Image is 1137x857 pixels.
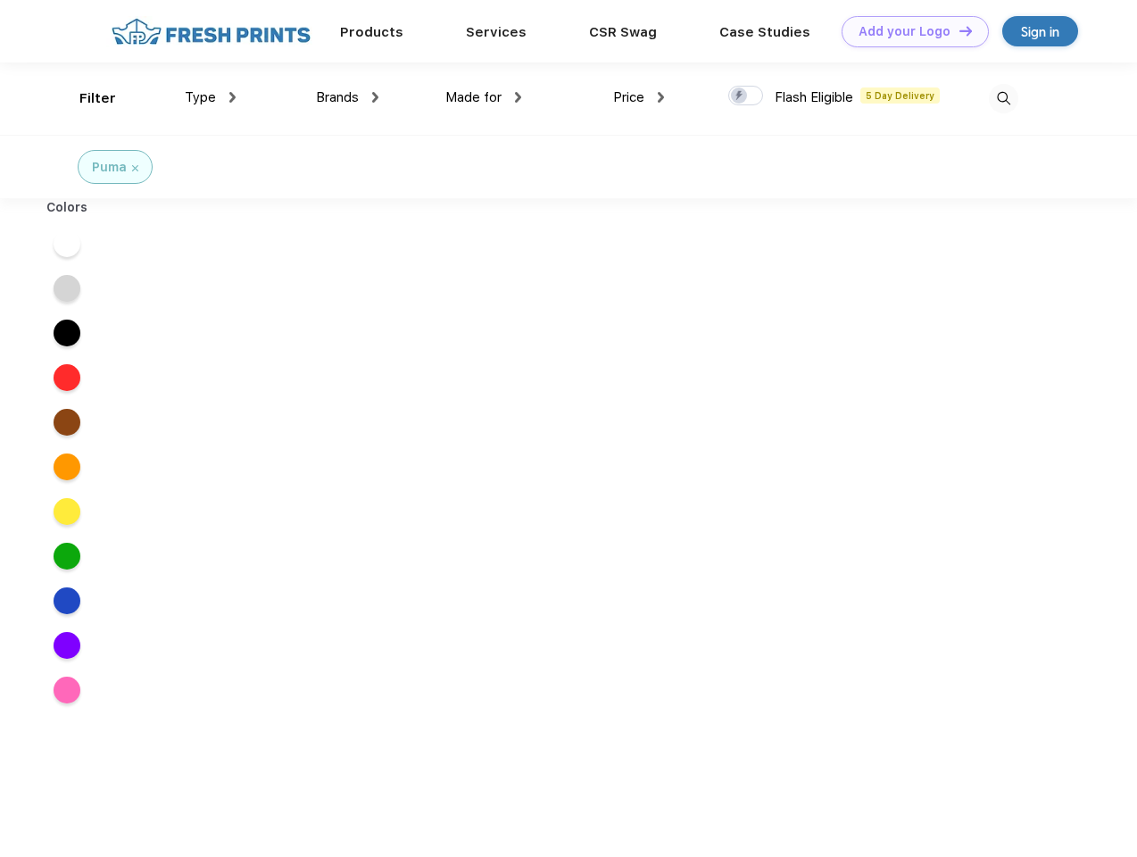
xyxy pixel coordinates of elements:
[372,92,378,103] img: dropdown.png
[132,165,138,171] img: filter_cancel.svg
[33,198,102,217] div: Colors
[589,24,657,40] a: CSR Swag
[859,24,950,39] div: Add your Logo
[658,92,664,103] img: dropdown.png
[316,89,359,105] span: Brands
[340,24,403,40] a: Products
[860,87,940,104] span: 5 Day Delivery
[466,24,527,40] a: Services
[79,88,116,109] div: Filter
[185,89,216,105] span: Type
[515,92,521,103] img: dropdown.png
[775,89,853,105] span: Flash Eligible
[613,89,644,105] span: Price
[959,26,972,36] img: DT
[229,92,236,103] img: dropdown.png
[106,16,316,47] img: fo%20logo%202.webp
[1021,21,1059,42] div: Sign in
[989,84,1018,113] img: desktop_search.svg
[445,89,502,105] span: Made for
[92,158,127,177] div: Puma
[1002,16,1078,46] a: Sign in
